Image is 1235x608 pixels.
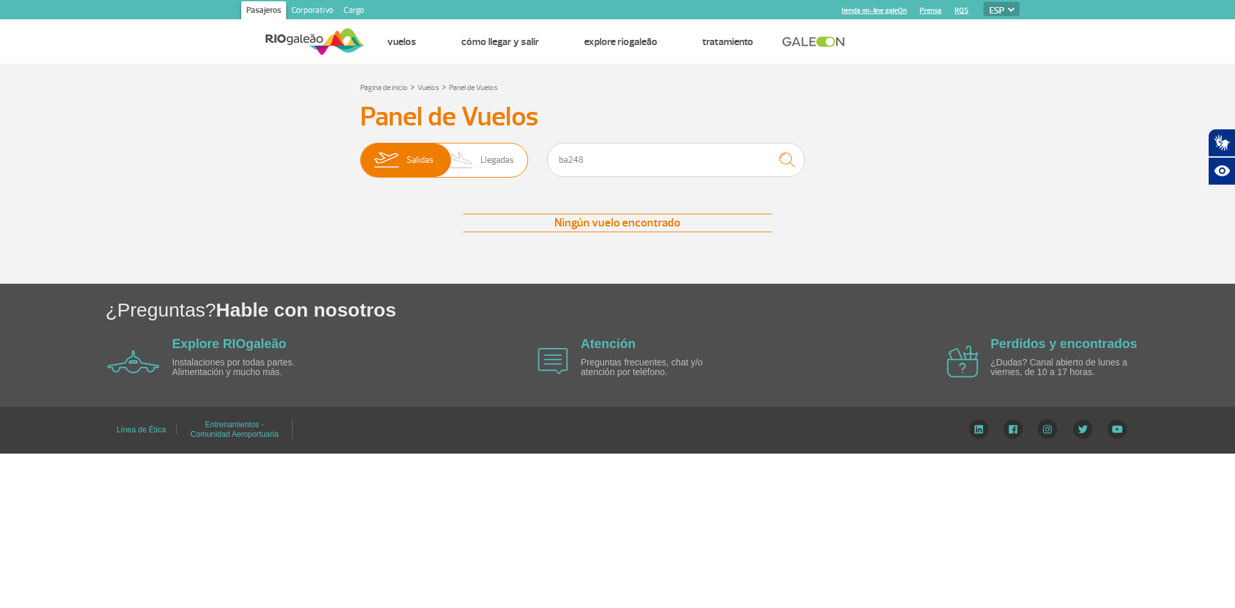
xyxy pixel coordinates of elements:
span: Llegadas [480,143,514,177]
a: Línea de Ética [116,421,166,439]
a: Vuelos [417,83,439,93]
p: ¿Dudas? Canal abierto de lunes a viernes, de 10 a 17 horas. [991,358,1139,378]
a: Corporativo [286,1,338,22]
a: tienda on-line galeOn [841,6,907,15]
img: airplane icon [538,348,568,374]
button: Abrir tradutor de língua de sinais. [1208,129,1235,157]
a: Cargo [338,1,369,22]
img: YouTube [1108,419,1127,439]
img: Twitter [1073,419,1093,439]
img: airplane icon [107,350,160,373]
h3: Panel de Vuelos [360,101,875,133]
a: Tratamiento [702,35,753,48]
a: Explore RIOgaleão [172,336,287,351]
a: Perdidos y encontrados [991,336,1137,351]
img: Facebook [1003,419,1023,439]
img: slider-embarque [366,143,407,177]
h1: ¿Preguntas? [105,297,1235,323]
a: > [410,79,415,94]
div: Plugin de acessibilidade da Hand Talk. [1208,129,1235,185]
span: Salidas [407,143,434,177]
div: Ningún vuelo encontrado [463,214,772,232]
a: Panel de Vuelos [449,83,498,93]
img: airplane icon [947,345,978,378]
input: Vuelo, ciudad o compañía aérea [547,143,805,177]
button: Abrir recursos assistivos. [1208,157,1235,185]
a: RQS [955,6,969,15]
a: Explore RIOgaleão [584,35,657,48]
a: Prensa [920,6,942,15]
a: Pasajeros [241,1,286,22]
a: Atención [581,336,636,351]
p: Instalaciones por todas partes. Alimentación y mucho más. [172,358,320,378]
img: slider-desembarque [443,143,480,177]
img: Instagram [1038,419,1057,439]
p: Preguntas frecuentes, chat y/o atención por teléfono. [581,358,729,378]
a: Cómo llegar y salir [461,35,539,48]
a: Entrenamientos - Comunidad Aeroportuaria [190,416,279,443]
a: Página de inicio [360,83,408,93]
span: Hable con nosotros [216,299,396,320]
img: LinkedIn [969,419,989,439]
a: > [442,79,446,94]
a: Vuelos [387,35,416,48]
